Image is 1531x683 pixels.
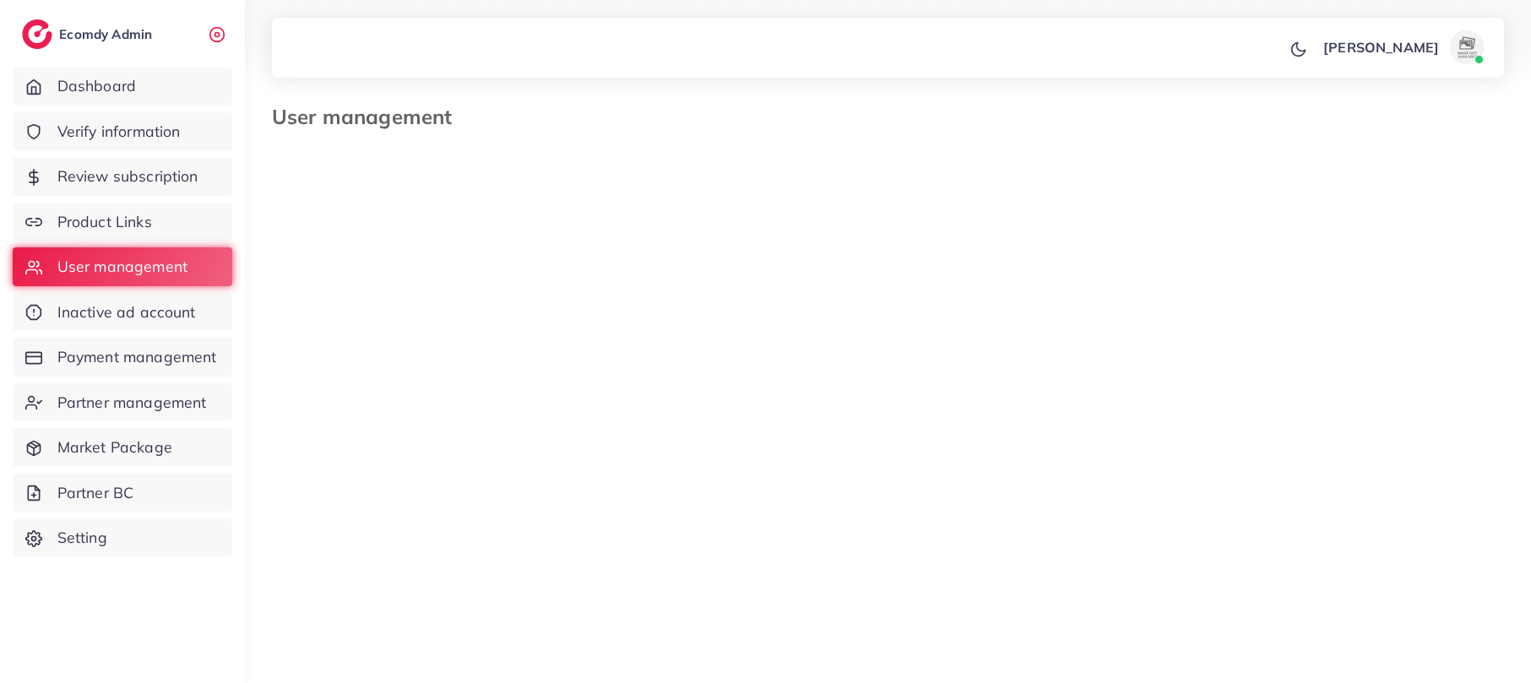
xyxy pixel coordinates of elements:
span: Verify information [57,121,181,143]
span: Dashboard [57,75,136,97]
a: Setting [13,518,232,557]
a: Market Package [13,428,232,467]
h2: Ecomdy Admin [59,26,156,42]
span: User management [57,256,187,278]
a: [PERSON_NAME]avatar [1314,30,1490,64]
span: Partner management [57,392,207,414]
a: Partner management [13,383,232,422]
p: [PERSON_NAME] [1323,37,1439,57]
span: Setting [57,527,107,549]
a: Partner BC [13,474,232,512]
a: User management [13,247,232,286]
h3: User management [272,105,465,129]
img: logo [22,19,52,49]
img: avatar [1450,30,1484,64]
a: Payment management [13,338,232,377]
a: logoEcomdy Admin [22,19,156,49]
a: Review subscription [13,157,232,196]
span: Product Links [57,211,152,233]
span: Market Package [57,436,172,458]
span: Partner BC [57,482,134,504]
a: Verify information [13,112,232,151]
span: Review subscription [57,165,198,187]
span: Payment management [57,346,217,368]
a: Inactive ad account [13,293,232,332]
span: Inactive ad account [57,301,196,323]
a: Dashboard [13,67,232,106]
a: Product Links [13,203,232,241]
